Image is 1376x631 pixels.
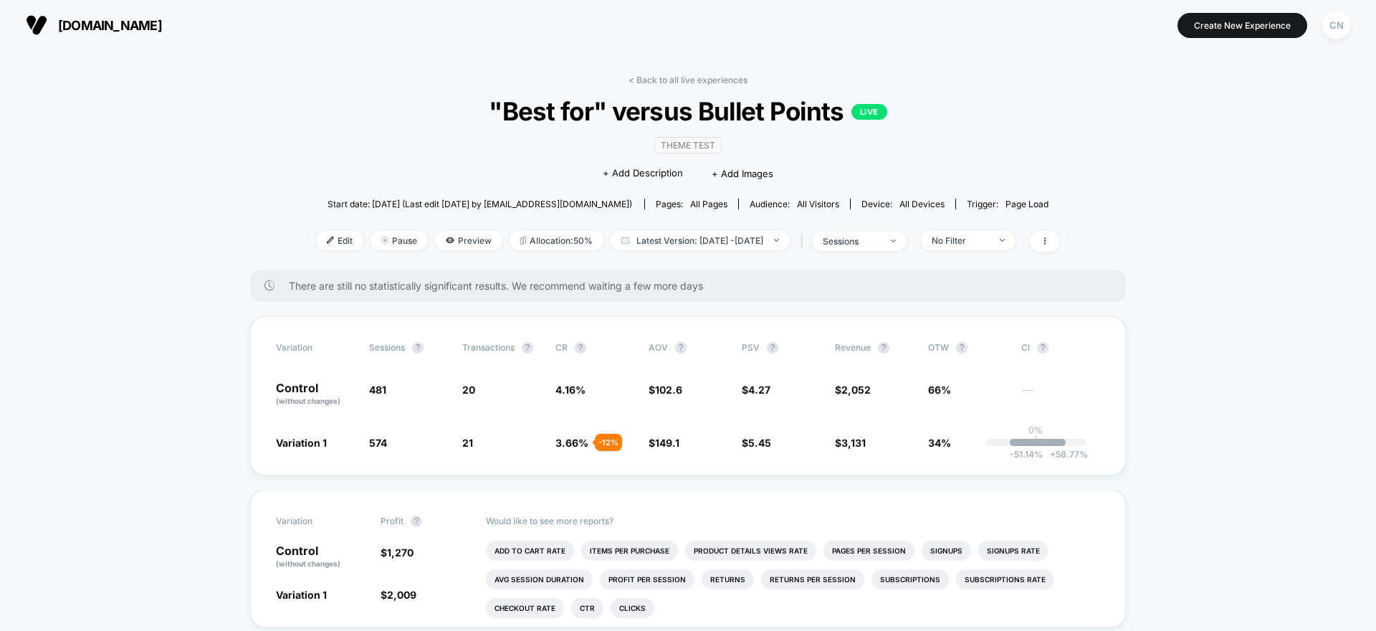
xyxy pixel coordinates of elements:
li: Avg Session Duration [486,569,593,589]
span: $ [381,589,416,601]
span: Pause [371,231,428,250]
span: 20 [462,384,475,396]
span: [DOMAIN_NAME] [58,18,162,33]
p: | [1034,435,1037,446]
button: ? [675,342,687,354]
span: $ [649,437,679,449]
img: end [891,239,896,242]
p: Control [276,382,355,407]
span: Preview [435,231,502,250]
span: 66% [928,384,951,396]
span: 3,131 [841,437,866,449]
li: Clicks [611,598,654,618]
img: end [774,239,779,242]
p: LIVE [851,104,887,120]
button: ? [575,342,586,354]
span: Transactions [462,342,515,353]
button: ? [1037,342,1048,354]
li: Subscriptions [871,569,949,589]
button: [DOMAIN_NAME] [21,14,166,37]
button: ? [412,342,424,354]
span: 574 [369,437,387,449]
li: Signups Rate [978,541,1048,561]
span: Device: [850,199,955,209]
div: No Filter [932,235,989,246]
span: $ [742,437,771,449]
img: end [1000,239,1005,242]
span: Theme Test [654,137,722,153]
div: Audience: [750,199,839,209]
li: Items Per Purchase [581,541,678,561]
span: $ [742,384,770,396]
li: Returns [702,569,754,589]
button: ? [767,342,778,354]
div: - 12 % [595,434,622,451]
span: Sessions [369,342,405,353]
p: Would like to see more reports? [486,516,1101,526]
div: CN [1322,11,1350,39]
span: 58.77 % [1043,449,1088,460]
span: + Add Description [603,166,683,181]
img: rebalance [520,237,526,245]
span: 2,009 [387,589,416,601]
span: 2,052 [841,384,871,396]
span: OTW [928,342,1007,354]
span: 3.66 % [555,437,588,449]
p: Control [276,545,366,569]
span: $ [381,546,414,559]
span: 149.1 [655,437,679,449]
img: Visually logo [26,14,47,36]
span: all devices [899,199,945,209]
span: 5.45 [748,437,771,449]
li: Returns Per Session [761,569,864,589]
span: + Add Images [712,168,773,179]
li: Subscriptions Rate [956,569,1054,589]
span: CI [1021,342,1100,354]
span: 102.6 [655,384,682,396]
span: CR [555,342,568,353]
span: (without changes) [276,397,340,405]
li: Checkout Rate [486,598,564,618]
span: 34% [928,437,951,449]
span: Latest Version: [DATE] - [DATE] [611,231,790,250]
button: CN [1318,11,1354,40]
li: Signups [922,541,971,561]
span: "Best for" versus Bullet Points [353,96,1023,126]
button: ? [956,342,967,354]
span: all pages [690,199,727,209]
span: AOV [649,342,668,353]
li: Product Details Views Rate [685,541,816,561]
img: edit [327,237,334,244]
span: (without changes) [276,559,340,568]
span: -51.14 % [1010,449,1043,460]
span: | [797,231,812,252]
img: end [381,237,388,244]
span: $ [835,437,866,449]
a: < Back to all live experiences [629,75,747,85]
span: 4.27 [748,384,770,396]
span: Variation [276,342,355,354]
li: Add To Cart Rate [486,541,574,561]
li: Pages Per Session [823,541,914,561]
li: Ctr [571,598,603,618]
button: Create New Experience [1177,13,1307,38]
span: $ [649,384,682,396]
span: There are still no statistically significant results. We recommend waiting a few more days [289,280,1097,292]
span: Variation 1 [276,437,327,449]
span: All Visitors [797,199,839,209]
span: Variation [276,516,355,527]
span: Allocation: 50% [510,231,603,250]
span: Page Load [1005,199,1048,209]
button: ? [878,342,889,354]
span: Variation 1 [276,589,327,601]
button: ? [411,516,422,527]
button: ? [522,342,533,354]
div: Trigger: [967,199,1048,209]
div: Pages: [656,199,727,209]
p: 0% [1028,424,1043,435]
span: 481 [369,384,386,396]
div: sessions [823,236,880,247]
span: + [1050,449,1056,460]
span: Edit [316,231,363,250]
span: 4.16 % [555,384,586,396]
